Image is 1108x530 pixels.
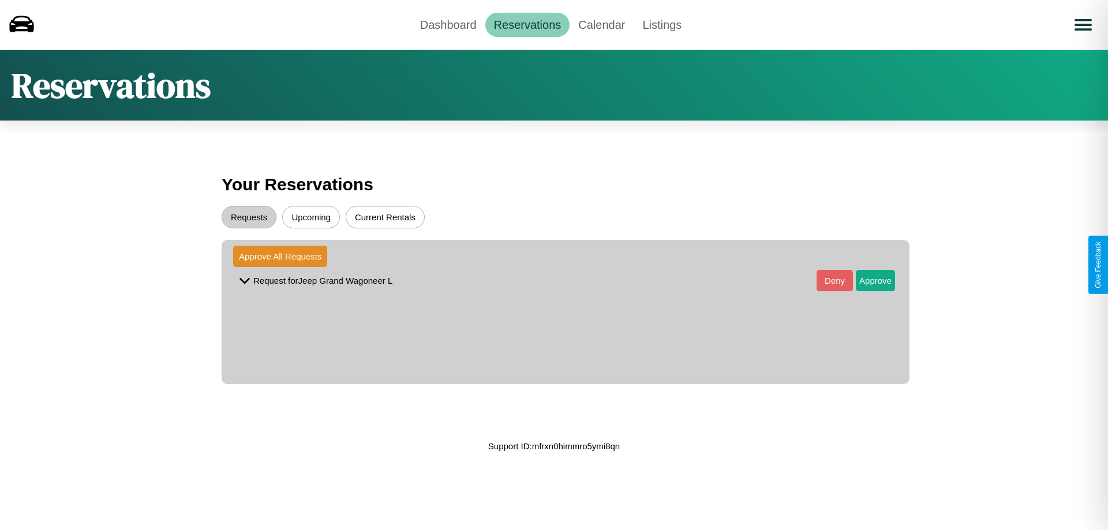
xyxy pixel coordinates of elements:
[222,169,886,200] h3: Your Reservations
[570,13,634,37] a: Calendar
[634,13,690,37] a: Listings
[346,206,425,228] button: Current Rentals
[411,13,485,37] a: Dashboard
[253,273,392,288] p: Request for Jeep Grand Wagoneer L
[485,13,570,37] a: Reservations
[1067,9,1099,41] button: Open menu
[488,438,620,454] p: Support ID: mfrxn0himmro5ymi8qn
[222,206,276,228] button: Requests
[817,270,853,291] button: Deny
[282,206,340,228] button: Upcoming
[233,246,327,267] button: Approve All Requests
[1094,242,1102,288] div: Give Feedback
[12,62,211,109] h1: Reservations
[856,270,895,291] button: Approve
